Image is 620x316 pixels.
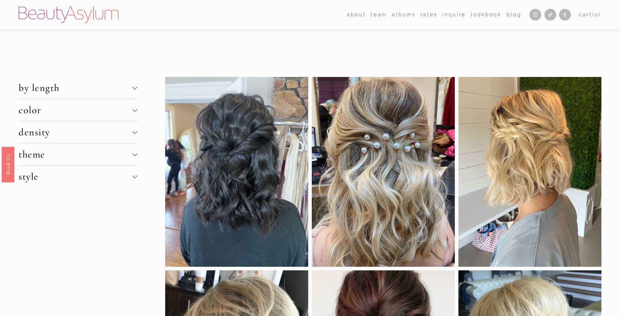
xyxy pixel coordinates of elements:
span: density [19,126,133,138]
a: Book Us [2,146,14,182]
span: about [347,10,366,19]
span: ( ) [592,12,601,17]
a: Rates [421,10,438,19]
span: 0 [595,12,599,17]
a: 0 items in cart [579,10,601,19]
button: density [19,121,137,143]
a: folder dropdown [371,10,387,19]
a: albums [392,10,415,19]
button: by length [19,77,137,99]
button: style [19,166,137,188]
span: style [19,171,133,183]
img: Beauty Asylum | Bridal Hair &amp; Makeup Charlotte &amp; Atlanta [19,6,119,23]
span: theme [19,148,133,160]
span: color [19,104,133,116]
a: Blog [507,10,522,19]
a: folder dropdown [347,10,366,19]
a: Instagram [529,9,541,21]
button: theme [19,143,137,165]
a: TikTok [544,9,556,21]
span: by length [19,82,133,94]
a: Facebook [559,9,571,21]
a: Lookbook [471,10,501,19]
button: color [19,99,137,121]
span: team [371,10,387,19]
a: Inquire [442,10,466,19]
